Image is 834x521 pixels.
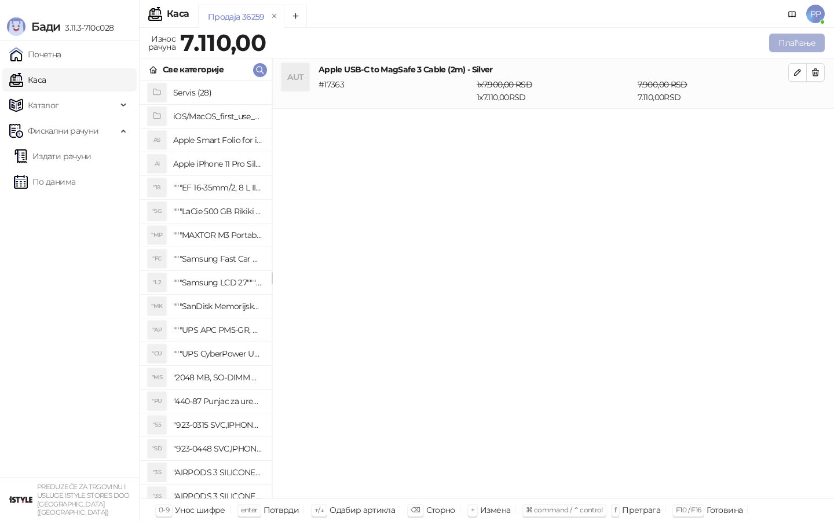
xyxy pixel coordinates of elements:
a: По данима [14,170,75,193]
div: grid [140,81,272,498]
span: Фискални рачуни [28,119,98,142]
div: Одабир артикла [330,502,395,518]
span: 3.11.3-710c028 [60,23,114,33]
h4: """UPS CyberPower UT650EG, 650VA/360W , line-int., s_uko, desktop""" [173,344,262,363]
h4: Servis (28) [173,83,262,102]
div: Сторно [426,502,455,518]
span: + [471,505,474,514]
strong: 7.110,00 [180,28,266,57]
h4: """EF 16-35mm/2, 8 L III USM""" [173,178,262,197]
h4: """SanDisk Memorijska kartica 256GB microSDXC sa SD adapterom SDSQXA1-256G-GN6MA - Extreme PLUS, ... [173,297,262,315]
div: "MS [148,368,166,387]
div: "S5 [148,416,166,434]
div: AI [148,155,166,173]
span: Бади [31,20,60,34]
div: "FC [148,250,166,268]
div: Све категорије [163,63,224,76]
h4: "440-87 Punjac za uredjaje sa micro USB portom 4/1, Stand." [173,392,262,410]
img: Logo [7,17,25,36]
div: Унос шифре [175,502,225,518]
div: AS [148,131,166,149]
div: "MK [148,297,166,315]
div: "18 [148,178,166,197]
div: "3S [148,463,166,482]
div: 7.110,00 RSD [635,78,791,104]
span: Каталог [28,94,59,117]
a: Почетна [9,43,61,66]
h4: "2048 MB, SO-DIMM DDRII, 667 MHz, Napajanje 1,8 0,1 V, Latencija CL5" [173,368,262,387]
div: Износ рачуна [146,31,178,54]
div: "PU [148,392,166,410]
h4: iOS/MacOS_first_use_assistance (4) [173,107,262,126]
span: 7.900,00 RSD [638,79,687,90]
h4: Apple Smart Folio for iPad mini (A17 Pro) - Sage [173,131,262,149]
span: F10 / F16 [676,505,701,514]
h4: """MAXTOR M3 Portable 2TB 2.5"""" crni eksterni hard disk HX-M201TCB/GM""" [173,226,262,244]
h4: """Samsung LCD 27"""" C27F390FHUXEN""" [173,273,262,292]
img: 64x64-companyLogo-77b92cf4-9946-4f36-9751-bf7bb5fd2c7d.png [9,488,32,511]
div: Готовина [707,502,742,518]
button: remove [267,12,282,21]
div: Потврди [264,502,299,518]
h4: """LaCie 500 GB Rikiki USB 3.0 / Ultra Compact & Resistant aluminum / USB 3.0 / 2.5""""""" [173,202,262,221]
a: Документација [783,5,802,23]
div: "3S [148,487,166,505]
h4: "AIRPODS 3 SILICONE CASE BLACK" [173,463,262,482]
h4: """Samsung Fast Car Charge Adapter, brzi auto punja_, boja crna""" [173,250,262,268]
div: "SD [148,439,166,458]
div: "L2 [148,273,166,292]
a: Каса [9,68,46,91]
div: "CU [148,344,166,363]
small: PREDUZEĆE ZA TRGOVINU I USLUGE ISTYLE STORES DOO [GEOGRAPHIC_DATA] ([GEOGRAPHIC_DATA]) [37,483,130,516]
span: 1 x 7.900,00 RSD [477,79,532,90]
h4: "923-0315 SVC,IPHONE 5/5S BATTERY REMOVAL TRAY Držač za iPhone sa kojim se otvara display [173,416,262,434]
h4: Apple iPhone 11 Pro Silicone Case - Black [173,155,262,173]
span: f [614,505,616,514]
button: Плаћање [769,34,825,52]
a: Издати рачуни [14,145,92,168]
h4: "923-0448 SVC,IPHONE,TOURQUE DRIVER KIT .65KGF- CM Šrafciger " [173,439,262,458]
div: # 17363 [316,78,474,104]
h4: "AIRPODS 3 SILICONE CASE BLUE" [173,487,262,505]
span: 0-9 [159,505,169,514]
div: 1 x 7.110,00 RSD [474,78,635,104]
span: PP [806,5,825,23]
h4: Apple USB-C to MagSafe 3 Cable (2m) - Silver [319,63,788,76]
div: Измена [480,502,510,518]
div: AUT [281,63,309,91]
span: ⌘ command / ⌃ control [526,505,603,514]
span: ⌫ [411,505,420,514]
div: "MP [148,226,166,244]
div: Претрага [622,502,660,518]
div: Продаја 36259 [208,10,265,23]
span: ↑/↓ [314,505,324,514]
span: enter [241,505,258,514]
div: "AP [148,321,166,339]
h4: """UPS APC PM5-GR, Essential Surge Arrest,5 utic_nica""" [173,321,262,339]
div: Каса [167,9,189,19]
button: Add tab [284,5,307,28]
div: "5G [148,202,166,221]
